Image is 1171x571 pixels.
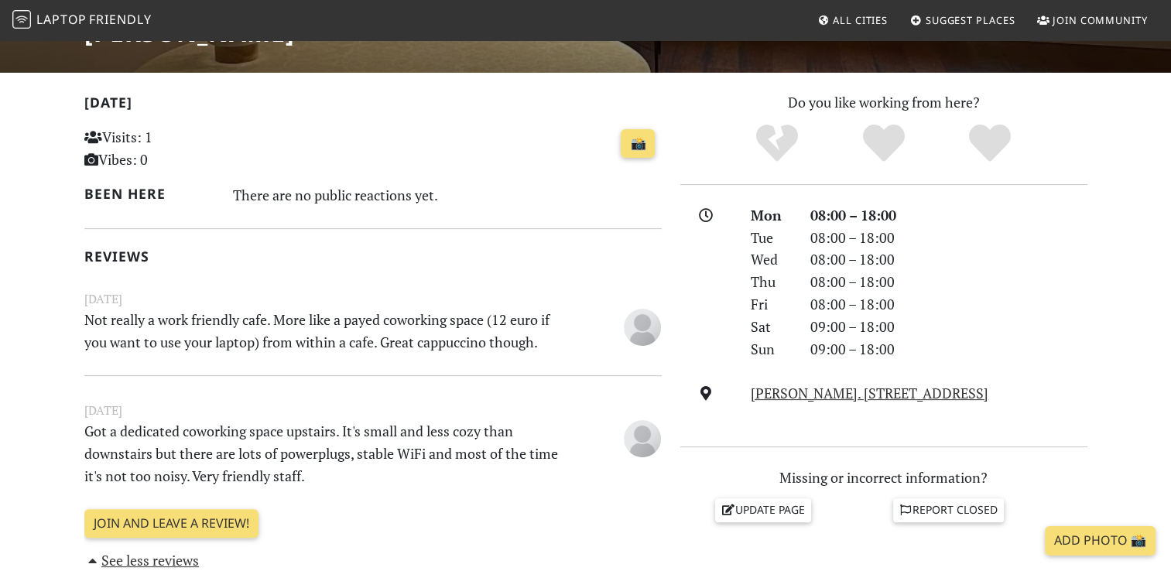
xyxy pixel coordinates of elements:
div: No [724,122,830,165]
a: Join and leave a review! [84,509,259,539]
div: 08:00 – 18:00 [801,293,1097,316]
p: Visits: 1 Vibes: 0 [84,126,265,171]
div: There are no public reactions yet. [233,183,662,207]
span: Anonymous [624,428,661,446]
small: [DATE] [75,289,671,309]
h2: Been here [84,186,215,202]
span: Suggest Places [926,13,1015,27]
p: Not really a work friendly cafe. More like a payed coworking space (12 euro if you want to use yo... [75,309,572,354]
a: Suggest Places [904,6,1022,34]
img: blank-535327c66bd565773addf3077783bbfce4b00ec00e9fd257753287c682c7fa38.png [624,309,661,346]
a: All Cities [811,6,894,34]
div: 08:00 – 18:00 [801,271,1097,293]
a: See less reviews [84,551,200,569]
img: blank-535327c66bd565773addf3077783bbfce4b00ec00e9fd257753287c682c7fa38.png [624,420,661,457]
a: [PERSON_NAME]. [STREET_ADDRESS] [751,384,988,402]
a: Report closed [893,498,1005,521]
a: Update page [715,498,811,521]
div: Mon [741,204,800,227]
div: Sat [741,316,800,338]
span: Anonymous [624,316,661,335]
div: Yes [830,122,937,165]
p: Got a dedicated coworking space upstairs. It's small and less cozy than downstairs but there are ... [75,420,572,487]
a: Add Photo 📸 [1045,526,1156,556]
div: Definitely! [936,122,1043,165]
div: Wed [741,248,800,271]
div: 08:00 – 18:00 [801,204,1097,227]
h2: Reviews [84,248,662,265]
img: LaptopFriendly [12,10,31,29]
a: LaptopFriendly LaptopFriendly [12,7,152,34]
span: Join Community [1053,13,1148,27]
span: Friendly [89,11,151,28]
span: Laptop [36,11,87,28]
div: Sun [741,338,800,361]
div: 08:00 – 18:00 [801,227,1097,249]
p: Missing or incorrect information? [680,467,1087,489]
h1: [PERSON_NAME] [84,18,295,47]
span: All Cities [833,13,888,27]
a: Join Community [1031,6,1154,34]
div: 09:00 – 18:00 [801,338,1097,361]
div: 08:00 – 18:00 [801,248,1097,271]
div: 09:00 – 18:00 [801,316,1097,338]
h2: [DATE] [84,94,662,117]
div: Fri [741,293,800,316]
div: Thu [741,271,800,293]
a: 📸 [621,129,655,159]
div: Tue [741,227,800,249]
p: Do you like working from here? [680,91,1087,114]
small: [DATE] [75,401,671,420]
